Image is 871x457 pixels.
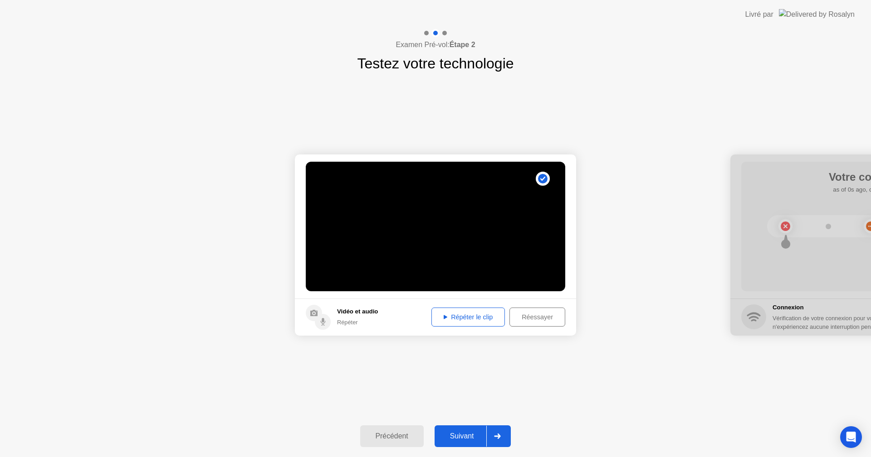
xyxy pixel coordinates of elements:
div: Répéter le clip [435,313,502,321]
div: Précédent [363,432,421,440]
img: Delivered by Rosalyn [779,9,855,19]
div: Réessayer [513,313,562,321]
h1: Testez votre technologie [357,53,514,74]
button: Précédent [360,425,424,447]
button: Répéter le clip [431,308,505,327]
div: Suivant [437,432,487,440]
button: Suivant [435,425,511,447]
button: Réessayer [509,308,565,327]
div: Livré par [745,9,773,20]
h5: Vidéo et audio [337,307,378,316]
h4: Examen Pré-vol: [396,39,475,50]
b: Étape 2 [450,41,475,48]
div: Répéter [337,318,378,327]
div: Open Intercom Messenger [840,426,862,448]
